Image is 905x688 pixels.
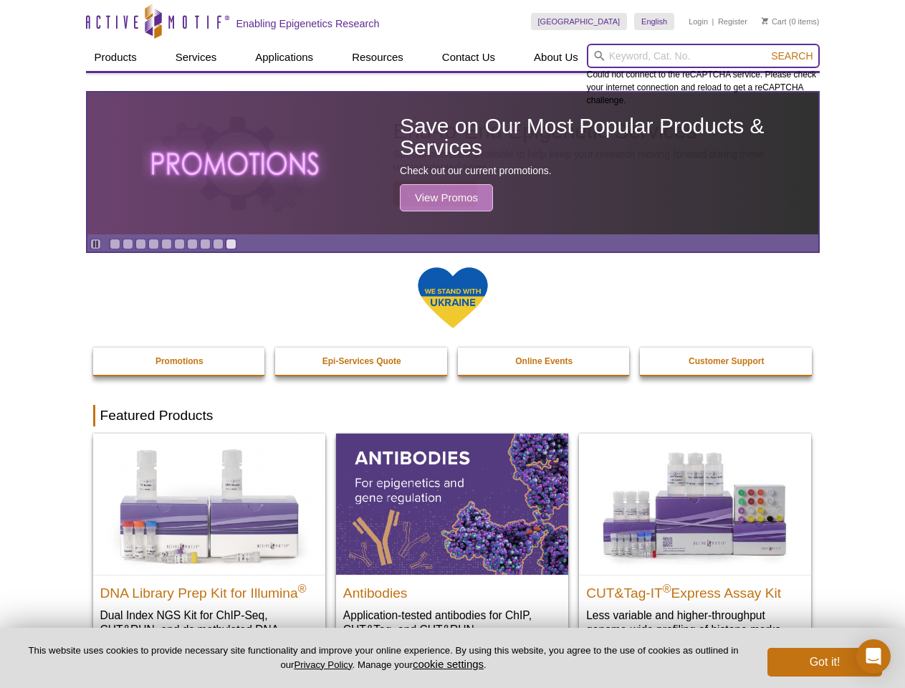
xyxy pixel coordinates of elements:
a: Privacy Policy [294,659,352,670]
a: Go to slide 10 [226,239,236,249]
h2: CUT&Tag-IT Express Assay Kit [586,579,804,601]
img: The word promotions written in all caps with a glowing effect [142,127,331,200]
a: Go to slide 1 [110,239,120,249]
a: The word promotions written in all caps with a glowing effect Save on Our Most Popular Products &... [87,92,818,234]
h2: Featured Products [93,405,813,426]
a: CUT&Tag-IT® Express Assay Kit CUT&Tag-IT®Express Assay Kit Less variable and higher-throughput ge... [579,434,811,651]
p: Application-tested antibodies for ChIP, CUT&Tag, and CUT&RUN. [343,608,561,637]
article: Save on Our Most Popular Products & Services [87,92,818,234]
div: Open Intercom Messenger [856,639,891,674]
button: cookie settings [413,658,484,670]
a: Toggle autoplay [90,239,101,249]
a: Go to slide 6 [174,239,185,249]
a: About Us [525,44,587,71]
a: Go to slide 5 [161,239,172,249]
a: Go to slide 8 [200,239,211,249]
sup: ® [663,582,671,594]
p: Less variable and higher-throughput genome-wide profiling of histone marks​. [586,608,804,637]
a: [GEOGRAPHIC_DATA] [531,13,628,30]
img: All Antibodies [336,434,568,574]
a: Go to slide 3 [135,239,146,249]
a: Go to slide 9 [213,239,224,249]
a: Services [167,44,226,71]
strong: Promotions [155,356,203,366]
a: Go to slide 2 [123,239,133,249]
a: Promotions [93,348,267,375]
a: Customer Support [640,348,813,375]
a: Register [718,16,747,27]
a: Epi-Services Quote [275,348,449,375]
li: | [712,13,714,30]
h2: Save on Our Most Popular Products & Services [400,115,810,158]
a: Go to slide 4 [148,239,159,249]
a: Online Events [458,348,631,375]
a: Applications [246,44,322,71]
p: Dual Index NGS Kit for ChIP-Seq, CUT&RUN, and ds methylated DNA assays. [100,608,318,651]
h2: Enabling Epigenetics Research [236,17,380,30]
button: Got it! [767,648,882,677]
div: Could not connect to the reCAPTCHA service. Please check your internet connection and reload to g... [587,44,820,107]
sup: ® [298,582,307,594]
a: Go to slide 7 [187,239,198,249]
img: DNA Library Prep Kit for Illumina [93,434,325,574]
a: Contact Us [434,44,504,71]
a: Login [689,16,708,27]
a: Resources [343,44,412,71]
img: Your Cart [762,17,768,24]
span: View Promos [400,184,493,211]
span: Search [771,50,813,62]
a: Cart [762,16,787,27]
p: This website uses cookies to provide necessary site functionality and improve your online experie... [23,644,744,672]
li: (0 items) [762,13,820,30]
input: Keyword, Cat. No. [587,44,820,68]
strong: Epi-Services Quote [322,356,401,366]
img: CUT&Tag-IT® Express Assay Kit [579,434,811,574]
a: English [634,13,674,30]
p: Check out our current promotions. [400,164,810,177]
button: Search [767,49,817,62]
strong: Online Events [515,356,573,366]
h2: DNA Library Prep Kit for Illumina [100,579,318,601]
h2: Antibodies [343,579,561,601]
a: All Antibodies Antibodies Application-tested antibodies for ChIP, CUT&Tag, and CUT&RUN. [336,434,568,651]
a: Products [86,44,145,71]
img: We Stand With Ukraine [417,266,489,330]
strong: Customer Support [689,356,764,366]
a: DNA Library Prep Kit for Illumina DNA Library Prep Kit for Illumina® Dual Index NGS Kit for ChIP-... [93,434,325,665]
